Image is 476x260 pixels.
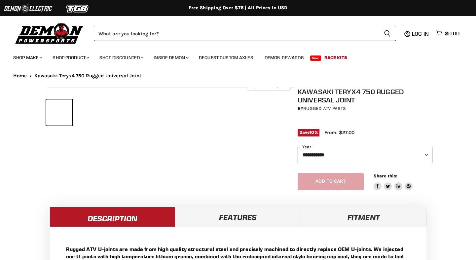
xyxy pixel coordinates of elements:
a: Description [50,207,175,227]
a: Demon Rewards [260,51,309,64]
a: Features [175,207,301,227]
span: From: $27.00 [324,130,354,135]
aside: Share this: [374,173,413,191]
select: year [298,147,432,163]
a: Shop Make [8,51,46,64]
a: Shop Discounted [94,51,147,64]
button: Search [379,26,396,41]
span: Log in [412,30,429,37]
img: TGB Logo 2 [53,2,102,15]
a: Inside Demon [149,51,193,64]
a: Request Custom Axles [194,51,258,64]
form: Product [94,26,396,41]
a: Fitment [301,207,426,227]
span: Kawasaki Teryx4 750 Rugged Universal Joint [34,73,141,79]
ul: Main menu [8,48,458,64]
a: Shop Product [48,51,93,64]
img: Demon Electric Logo 2 [3,2,53,15]
span: Share this: [374,173,397,178]
img: Demon Powersports [13,21,86,45]
span: 10 [310,130,314,135]
a: $0.00 [433,29,463,38]
input: Search [94,26,379,41]
span: $0.00 [445,30,459,37]
span: Save % [298,129,319,136]
h1: Kawasaki Teryx4 750 Rugged Universal Joint [298,88,432,104]
button: IMAGE thumbnail [46,99,72,126]
div: by [298,105,432,112]
a: Home [13,73,27,79]
span: New! [310,56,321,61]
a: Rugged ATV Parts [303,106,346,111]
a: Race Kits [319,51,352,64]
span: Click to expand [250,83,287,88]
a: Log in [409,31,433,37]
